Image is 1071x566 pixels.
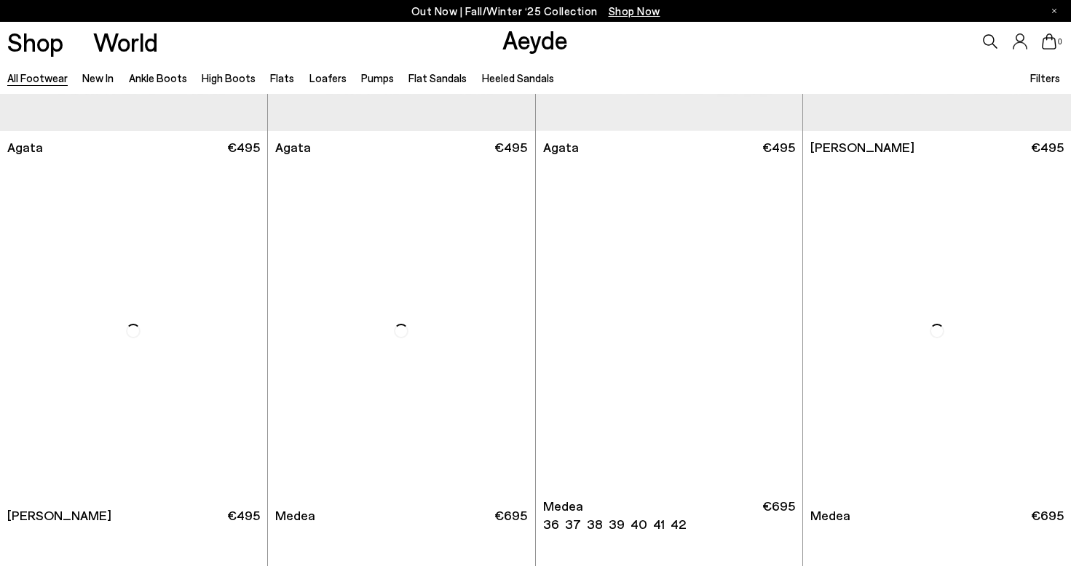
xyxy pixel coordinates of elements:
[275,506,315,525] span: Medea
[227,138,260,156] span: €495
[609,4,660,17] span: Navigate to /collections/new-in
[1042,33,1056,49] a: 0
[494,506,527,525] span: €695
[408,71,467,84] a: Flat Sandals
[803,164,1071,499] img: Medea Suede Knee-High Boots
[810,138,914,156] span: [PERSON_NAME]
[309,71,347,84] a: Loafers
[7,71,68,84] a: All Footwear
[270,71,294,84] a: Flats
[268,131,535,164] a: Agata €495
[7,29,63,55] a: Shop
[543,138,579,156] span: Agata
[129,71,187,84] a: Ankle Boots
[1030,71,1060,84] span: Filters
[631,515,647,533] li: 40
[565,515,581,533] li: 37
[268,499,535,532] a: Medea €695
[536,131,803,164] a: Agata €495
[7,138,43,156] span: Agata
[587,515,603,533] li: 38
[762,138,795,156] span: €495
[543,497,583,515] span: Medea
[803,499,1071,532] a: Medea €695
[275,138,311,156] span: Agata
[536,499,803,532] a: Medea 36 37 38 39 40 41 42 €695
[609,515,625,533] li: 39
[810,506,850,525] span: Medea
[543,515,681,533] ul: variant
[202,71,256,84] a: High Boots
[536,164,803,499] div: 1 / 6
[82,71,114,84] a: New In
[536,164,803,499] img: Medea Knee-High Boots
[543,515,559,533] li: 36
[762,497,795,533] span: €695
[227,506,260,525] span: €495
[7,506,111,525] span: [PERSON_NAME]
[502,24,568,55] a: Aeyde
[268,164,535,499] img: Medea Knee-High Boots
[93,29,158,55] a: World
[1031,138,1064,156] span: €495
[1031,506,1064,525] span: €695
[1056,38,1064,46] span: 0
[536,164,803,499] a: Next slide Previous slide
[803,131,1071,164] a: [PERSON_NAME] €495
[361,71,394,84] a: Pumps
[653,515,665,533] li: 41
[482,71,554,84] a: Heeled Sandals
[411,2,660,20] p: Out Now | Fall/Winter ‘25 Collection
[671,515,686,533] li: 42
[494,138,527,156] span: €495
